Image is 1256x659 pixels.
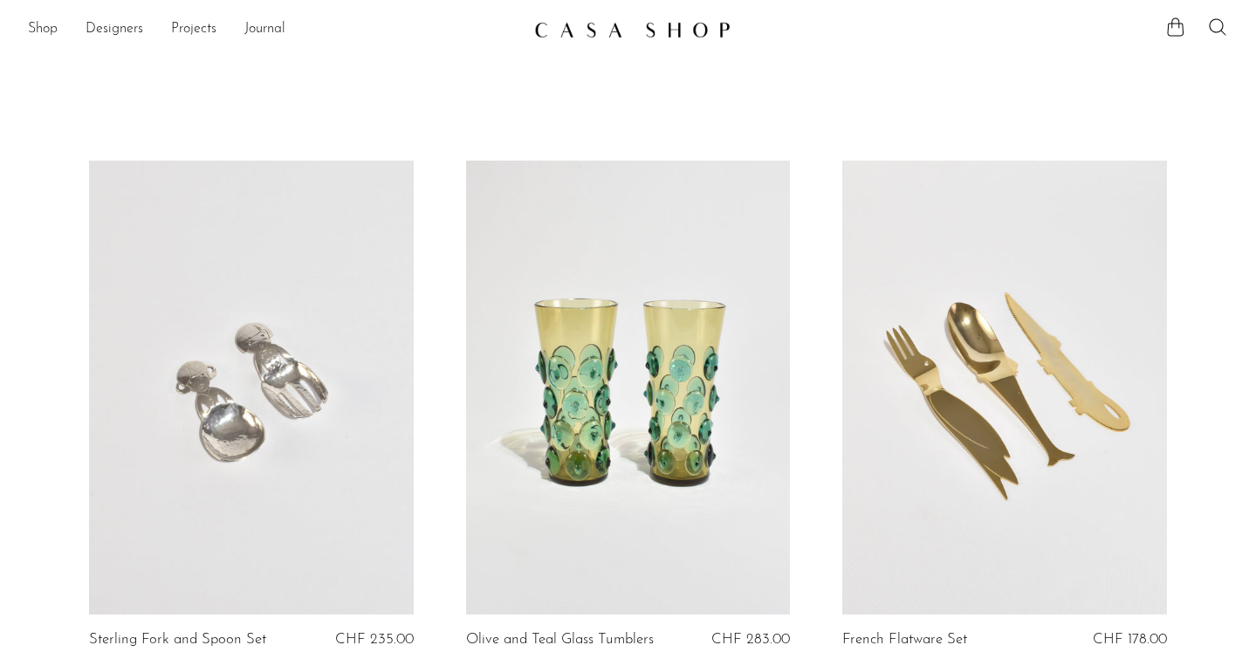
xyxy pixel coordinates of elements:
a: Projects [171,18,216,41]
a: French Flatware Set [842,632,967,648]
a: Journal [244,18,285,41]
span: CHF 235.00 [335,632,414,647]
a: Shop [28,18,58,41]
a: Olive and Teal Glass Tumblers [466,632,654,648]
span: CHF 178.00 [1093,632,1167,647]
nav: Desktop navigation [28,15,520,45]
ul: NEW HEADER MENU [28,15,520,45]
a: Sterling Fork and Spoon Set [89,632,266,648]
a: Designers [86,18,143,41]
span: CHF 283.00 [711,632,790,647]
